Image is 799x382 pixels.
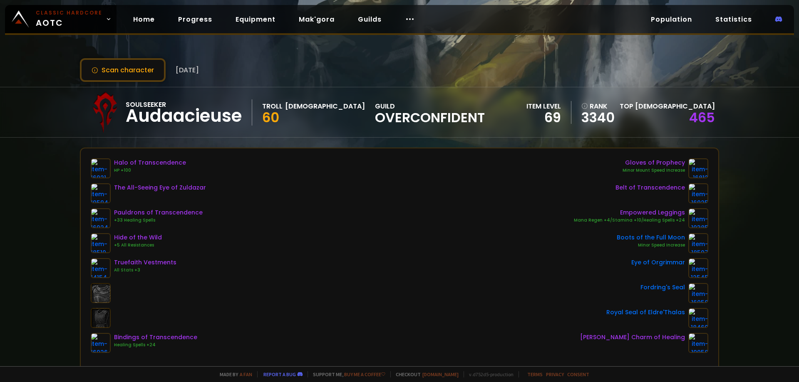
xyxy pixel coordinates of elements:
[617,242,685,249] div: Minor Speed Increase
[635,101,715,111] span: [DEMOGRAPHIC_DATA]
[114,267,176,274] div: All Stats +3
[91,233,111,253] img: item-18510
[114,333,197,342] div: Bindings of Transcendence
[126,99,242,110] div: Soulseeker
[91,208,111,228] img: item-16924
[114,233,162,242] div: Hide of the Wild
[375,101,485,124] div: guild
[114,183,206,192] div: The All-Seeing Eye of Zuldazar
[631,258,685,267] div: Eye of Orgrimmar
[422,371,459,377] a: [DOMAIN_NAME]
[36,9,102,17] small: Classic Hardcore
[526,101,561,111] div: item level
[620,101,715,111] div: Top
[127,11,161,28] a: Home
[5,5,117,33] a: Classic HardcoreAOTC
[581,101,615,111] div: rank
[615,183,685,192] div: Belt of Transcendence
[114,158,186,167] div: Halo of Transcendence
[527,371,543,377] a: Terms
[574,208,685,217] div: Empowered Leggings
[390,371,459,377] span: Checkout
[240,371,252,377] a: a fan
[375,111,485,124] span: Overconfident
[644,11,699,28] a: Population
[351,11,388,28] a: Guilds
[262,101,283,111] div: Troll
[709,11,759,28] a: Statistics
[292,11,341,28] a: Mak'gora
[546,371,564,377] a: Privacy
[581,111,615,124] a: 3340
[606,308,685,317] div: Royal Seal of Eldre'Thalas
[114,208,203,217] div: Pauldrons of Transcendence
[688,308,708,328] img: item-18469
[229,11,282,28] a: Equipment
[464,371,514,377] span: v. d752d5 - production
[36,9,102,29] span: AOTC
[344,371,385,377] a: Buy me a coffee
[126,110,242,122] div: Audaacieuse
[640,283,685,292] div: Fordring's Seal
[623,158,685,167] div: Gloves of Prophecy
[688,333,708,353] img: item-19958
[114,242,162,249] div: +5 All Resistances
[580,333,685,342] div: [PERSON_NAME] Charm of Healing
[91,158,111,178] img: item-16921
[114,342,197,348] div: Healing Spells +24
[688,158,708,178] img: item-16812
[688,283,708,303] img: item-16058
[91,258,111,278] img: item-14154
[215,371,252,377] span: Made by
[688,233,708,253] img: item-18507
[263,371,296,377] a: Report a bug
[91,183,111,203] img: item-19594
[617,233,685,242] div: Boots of the Full Moon
[176,65,199,75] span: [DATE]
[567,371,589,377] a: Consent
[80,58,166,82] button: Scan character
[688,258,708,278] img: item-12545
[114,167,186,174] div: HP +100
[689,108,715,127] a: 465
[526,111,561,124] div: 69
[688,208,708,228] img: item-19385
[171,11,219,28] a: Progress
[91,333,111,353] img: item-16926
[574,217,685,224] div: Mana Regen +4/Stamina +10/Healing Spells +24
[114,258,176,267] div: Truefaith Vestments
[114,217,203,224] div: +33 Healing Spells
[285,101,365,111] div: [DEMOGRAPHIC_DATA]
[262,108,279,127] span: 60
[623,167,685,174] div: Minor Mount Speed Increase
[308,371,385,377] span: Support me,
[688,183,708,203] img: item-16925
